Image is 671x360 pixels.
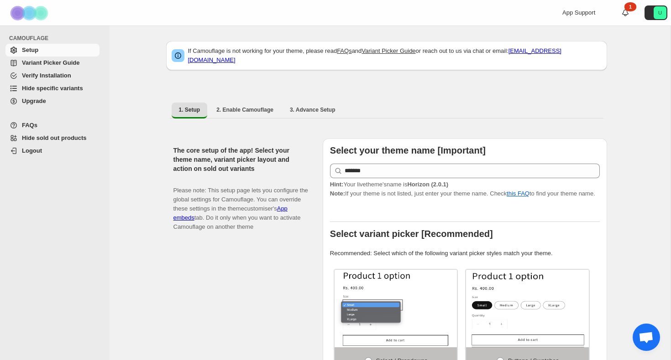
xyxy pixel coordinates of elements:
a: Logout [5,144,100,157]
a: Upgrade [5,95,100,108]
p: If your theme is not listed, just enter your theme name. Check to find your theme name. [330,180,600,198]
span: Avatar with initials U [654,6,666,19]
span: Your live theme's name is [330,181,448,188]
span: 1. Setup [179,106,200,113]
text: U [658,10,662,15]
b: Select variant picker [Recommended] [330,229,493,239]
span: Variant Picker Guide [22,59,79,66]
a: Verify Installation [5,69,100,82]
a: Open chat [633,324,660,351]
b: Select your theme name [Important] [330,145,486,155]
img: Buttons / Swatches [466,270,589,347]
a: FAQs [337,47,352,54]
span: App Support [562,9,595,16]
span: FAQs [22,122,37,129]
a: FAQs [5,119,100,132]
h2: The core setup of the app! Select your theme name, variant picker layout and action on sold out v... [173,146,308,173]
span: Verify Installation [22,72,71,79]
button: Avatar with initials U [645,5,667,20]
span: Setup [22,46,38,53]
span: 2. Enable Camouflage [216,106,273,113]
a: 1 [621,8,630,17]
p: If Camouflage is not working for your theme, please read and or reach out to us via chat or email: [188,46,602,65]
span: CAMOUFLAGE [9,35,103,42]
span: Hide sold out products [22,134,87,141]
p: Please note: This setup page lets you configure the global settings for Camouflage. You can overr... [173,177,308,231]
strong: Hint: [330,181,344,188]
img: Camouflage [7,0,53,26]
a: this FAQ [507,190,529,197]
div: 1 [624,2,636,11]
a: Hide specific variants [5,82,100,95]
img: Select / Dropdowns [335,270,457,347]
span: 3. Advance Setup [290,106,335,113]
span: Hide specific variants [22,85,83,92]
a: Variant Picker Guide [5,57,100,69]
strong: Horizon (2.0.1) [407,181,448,188]
p: Recommended: Select which of the following variant picker styles match your theme. [330,249,600,258]
a: Variant Picker Guide [362,47,415,54]
span: Upgrade [22,98,46,104]
a: Setup [5,44,100,57]
strong: Note: [330,190,345,197]
a: Hide sold out products [5,132,100,144]
span: Logout [22,147,42,154]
